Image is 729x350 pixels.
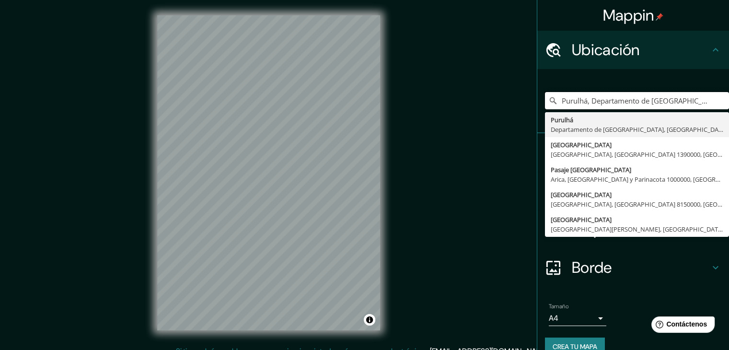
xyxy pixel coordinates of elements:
[537,248,729,287] div: Borde
[551,215,612,224] font: [GEOGRAPHIC_DATA]
[572,257,612,278] font: Borde
[551,165,631,174] font: Pasaje [GEOGRAPHIC_DATA]
[364,314,375,326] button: Activar o desactivar atribución
[157,15,380,330] canvas: Mapa
[656,13,663,21] img: pin-icon.png
[572,40,640,60] font: Ubicación
[545,92,729,109] input: Elige tu ciudad o zona
[551,116,573,124] font: Purulhá
[549,303,568,310] font: Tamaño
[537,172,729,210] div: Estilo
[551,190,612,199] font: [GEOGRAPHIC_DATA]
[537,210,729,248] div: Disposición
[644,313,718,339] iframe: Lanzador de widgets de ayuda
[549,313,558,323] font: A4
[603,5,654,25] font: Mappin
[537,133,729,172] div: Patas
[549,311,606,326] div: A4
[551,125,728,134] font: Departamento de [GEOGRAPHIC_DATA], [GEOGRAPHIC_DATA]
[537,31,729,69] div: Ubicación
[551,140,612,149] font: [GEOGRAPHIC_DATA]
